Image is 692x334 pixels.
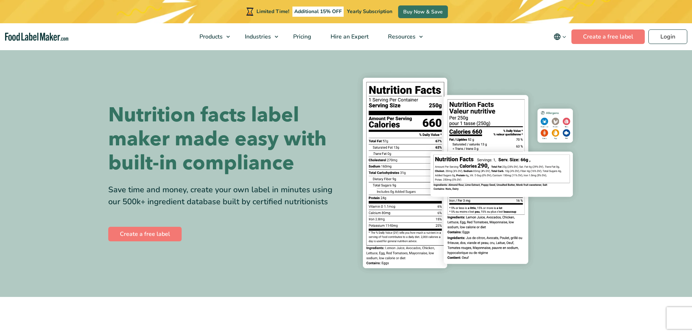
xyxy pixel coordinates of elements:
[243,33,272,41] span: Industries
[108,184,341,208] div: Save time and money, create your own label in minutes using our 500k+ ingredient database built b...
[648,29,687,44] a: Login
[386,33,416,41] span: Resources
[328,33,369,41] span: Hire an Expert
[256,8,289,15] span: Limited Time!
[284,23,319,50] a: Pricing
[347,8,392,15] span: Yearly Subscription
[235,23,282,50] a: Industries
[291,33,312,41] span: Pricing
[321,23,377,50] a: Hire an Expert
[571,29,645,44] a: Create a free label
[292,7,344,17] span: Additional 15% OFF
[108,103,341,175] h1: Nutrition facts label maker made easy with built-in compliance
[379,23,426,50] a: Resources
[108,227,182,241] a: Create a free label
[190,23,234,50] a: Products
[197,33,223,41] span: Products
[398,5,448,18] a: Buy Now & Save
